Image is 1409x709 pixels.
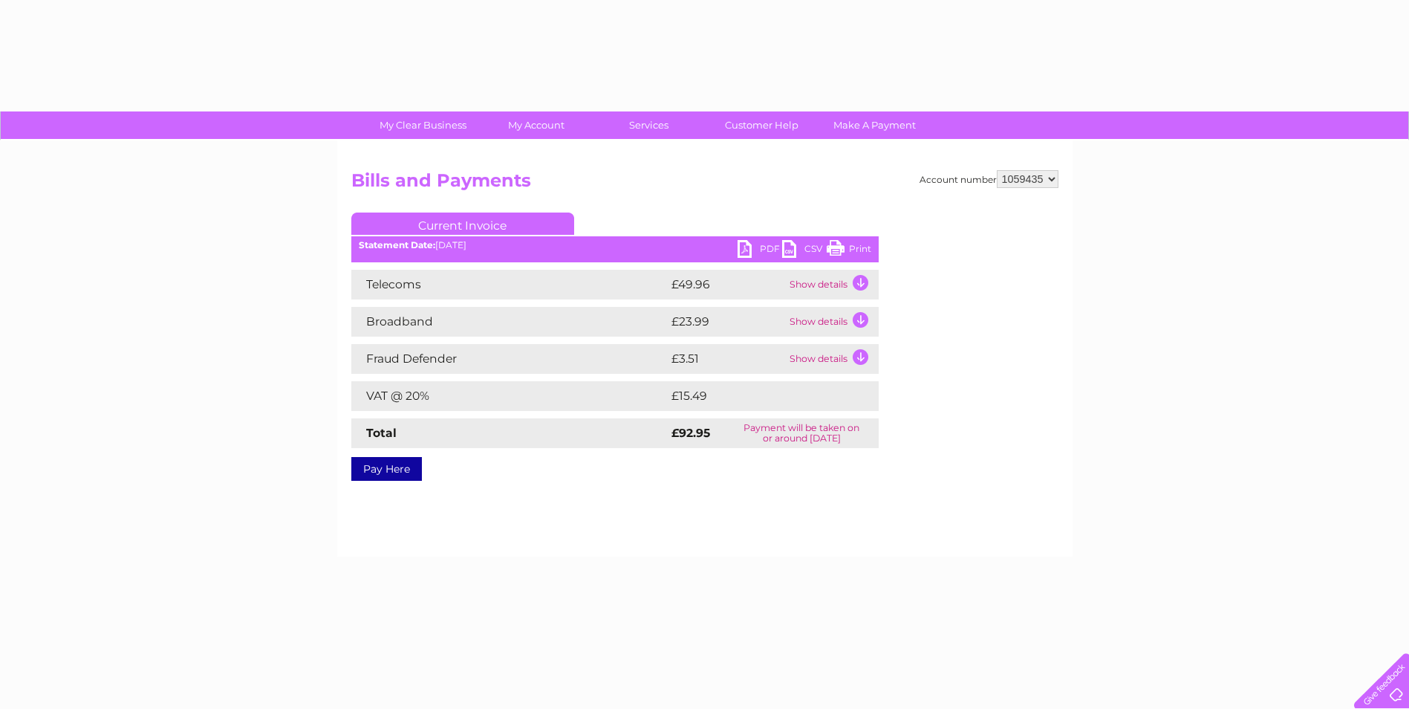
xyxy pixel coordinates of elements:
[351,457,422,481] a: Pay Here
[351,307,668,337] td: Broadband
[725,418,879,448] td: Payment will be taken on or around [DATE]
[351,381,668,411] td: VAT @ 20%
[786,344,879,374] td: Show details
[700,111,823,139] a: Customer Help
[362,111,484,139] a: My Clear Business
[351,170,1058,198] h2: Bills and Payments
[668,270,786,300] td: £49.96
[366,426,397,440] strong: Total
[671,426,710,440] strong: £92.95
[351,344,668,374] td: Fraud Defender
[359,239,435,250] b: Statement Date:
[786,307,879,337] td: Show details
[920,170,1058,188] div: Account number
[351,213,574,235] a: Current Invoice
[813,111,936,139] a: Make A Payment
[827,240,871,262] a: Print
[738,240,782,262] a: PDF
[351,240,879,250] div: [DATE]
[351,270,668,300] td: Telecoms
[668,344,786,374] td: £3.51
[782,240,827,262] a: CSV
[475,111,597,139] a: My Account
[588,111,710,139] a: Services
[668,307,786,337] td: £23.99
[786,270,879,300] td: Show details
[668,381,847,411] td: £15.49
